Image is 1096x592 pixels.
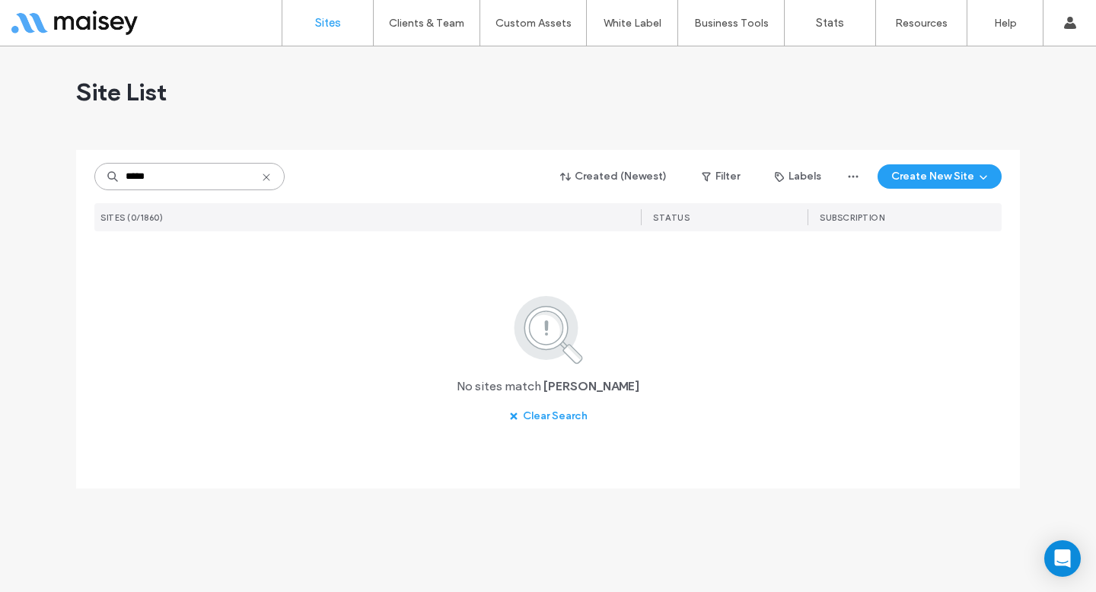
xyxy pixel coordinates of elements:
[694,17,769,30] label: Business Tools
[100,212,163,223] span: SITES (0/1860)
[820,212,884,223] span: SUBSCRIPTION
[493,293,604,366] img: search.svg
[389,17,464,30] label: Clients & Team
[547,164,680,189] button: Created (Newest)
[543,378,639,395] span: [PERSON_NAME]
[878,164,1002,189] button: Create New Site
[994,17,1017,30] label: Help
[895,17,948,30] label: Resources
[457,378,541,395] span: No sites match
[315,16,341,30] label: Sites
[816,16,844,30] label: Stats
[35,11,66,24] span: Help
[495,404,601,428] button: Clear Search
[604,17,661,30] label: White Label
[761,164,835,189] button: Labels
[495,17,572,30] label: Custom Assets
[687,164,755,189] button: Filter
[653,212,690,223] span: STATUS
[76,77,167,107] span: Site List
[1044,540,1081,577] div: Open Intercom Messenger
